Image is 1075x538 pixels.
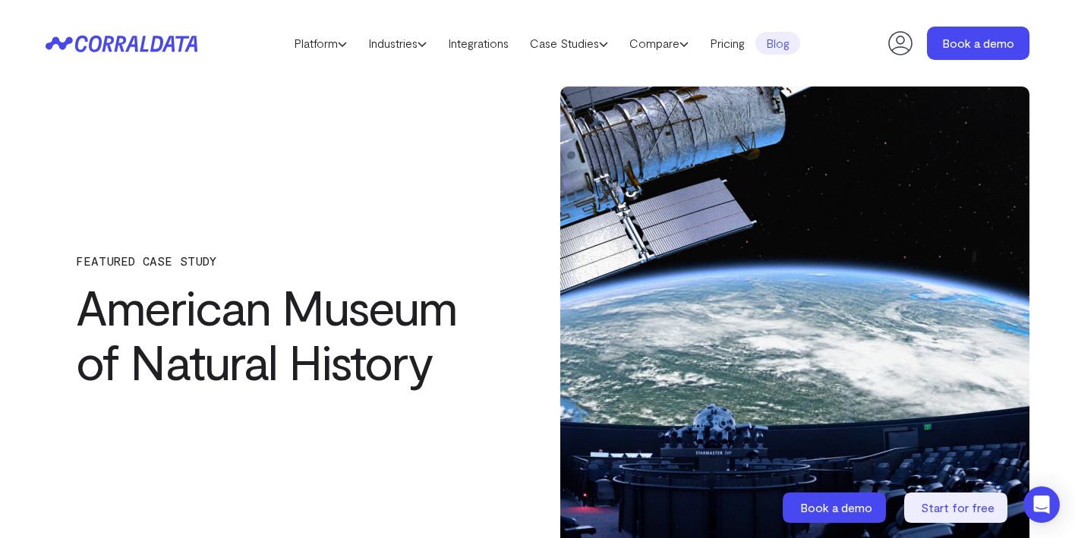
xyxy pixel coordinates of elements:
[619,32,699,55] a: Compare
[800,500,872,514] span: Book a demo
[904,492,1010,523] a: Start for free
[76,254,484,268] p: FEATURED CASE STUDY
[783,492,889,523] a: Book a demo
[437,32,519,55] a: Integrations
[1023,486,1060,523] div: Open Intercom Messenger
[755,32,800,55] a: Blog
[927,27,1029,60] a: Book a demo
[699,32,755,55] a: Pricing
[519,32,619,55] a: Case Studies
[283,32,358,55] a: Platform
[921,500,995,514] span: Start for free
[76,279,484,389] h1: American Museum of Natural History
[358,32,437,55] a: Industries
